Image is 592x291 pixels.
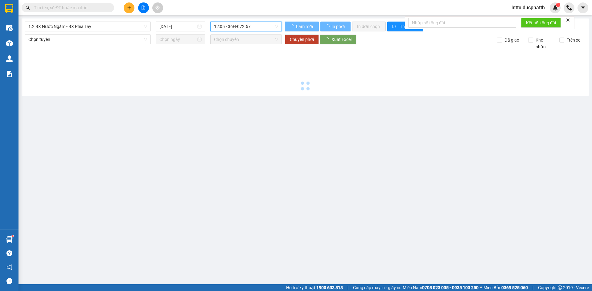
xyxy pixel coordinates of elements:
[556,3,560,7] sup: 1
[141,6,146,10] span: file-add
[6,264,12,270] span: notification
[557,3,559,7] span: 1
[553,5,558,10] img: icon-new-feature
[507,4,550,11] span: lnttu.ducphatth
[155,6,160,10] span: aim
[331,23,346,30] span: In phơi
[483,284,528,291] span: Miền Bắc
[558,285,562,290] span: copyright
[127,6,131,10] span: plus
[566,18,570,22] span: close
[214,35,278,44] span: Chọn chuyến
[28,35,147,44] span: Chọn tuyến
[12,235,14,237] sup: 1
[566,5,572,10] img: phone-icon
[526,19,556,26] span: Kết nối tổng đài
[159,23,196,30] input: 14/08/2025
[392,24,397,29] span: bar-chart
[152,2,163,13] button: aim
[320,22,351,31] button: In phơi
[387,22,423,31] button: bar-chartThống kê
[532,284,533,291] span: |
[159,36,196,43] input: Chọn ngày
[347,284,348,291] span: |
[286,284,343,291] span: Hỗ trợ kỹ thuật:
[564,37,583,43] span: Trên xe
[124,2,134,13] button: plus
[353,284,401,291] span: Cung cấp máy in - giấy in:
[285,34,319,44] button: Chuyển phơi
[6,55,13,62] img: warehouse-icon
[580,5,586,10] span: caret-down
[325,37,331,42] span: loading
[533,37,555,50] span: Kho nhận
[296,23,314,30] span: Làm mới
[400,23,418,30] span: Thống kê
[480,286,482,289] span: ⚪️
[5,4,13,13] img: logo-vxr
[285,22,319,31] button: Làm mới
[290,24,295,29] span: loading
[6,250,12,256] span: question-circle
[6,71,13,77] img: solution-icon
[352,22,386,31] button: In đơn chọn
[214,22,278,31] span: 12:05 - 36H-072.57
[422,285,479,290] strong: 0708 023 035 - 0935 103 250
[325,24,331,29] span: loading
[331,36,351,43] span: Xuất Excel
[34,4,107,11] input: Tìm tên, số ĐT hoặc mã đơn
[6,278,12,284] span: message
[6,25,13,31] img: warehouse-icon
[521,18,561,28] button: Kết nối tổng đài
[408,18,516,28] input: Nhập số tổng đài
[501,285,528,290] strong: 0369 525 060
[138,2,149,13] button: file-add
[6,236,13,243] img: warehouse-icon
[502,37,522,43] span: Đã giao
[578,2,588,13] button: caret-down
[28,22,147,31] span: 1.2 BX Nước Ngầm - BX Phía Tây
[320,34,356,44] button: Xuất Excel
[26,6,30,10] span: search
[403,284,479,291] span: Miền Nam
[6,40,13,46] img: warehouse-icon
[316,285,343,290] strong: 1900 633 818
